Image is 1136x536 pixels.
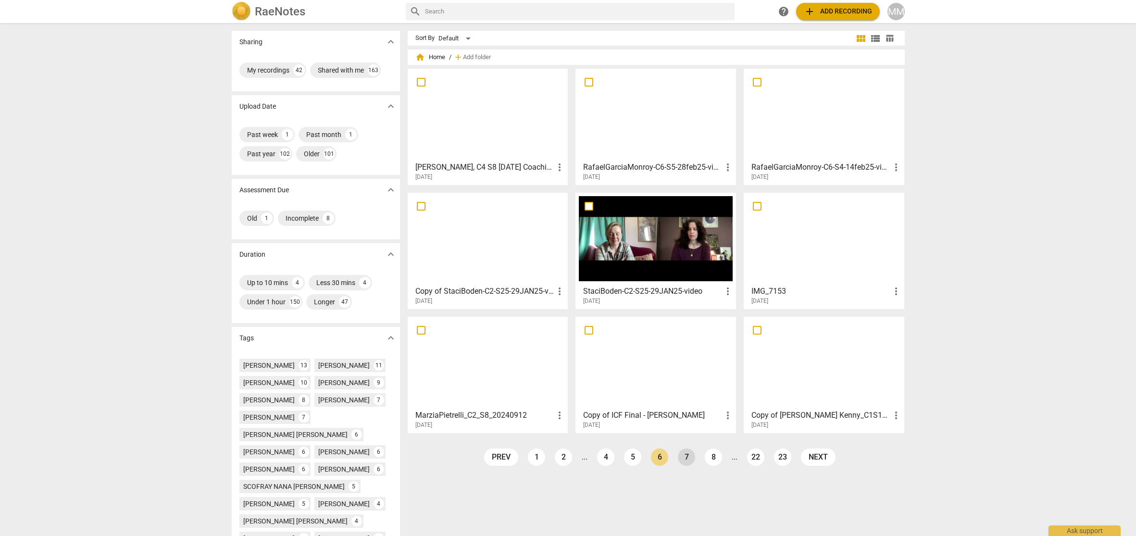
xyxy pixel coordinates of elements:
div: 6 [299,464,309,474]
div: Sort By [415,35,435,42]
button: Show more [384,99,398,113]
span: help [778,6,789,17]
h3: Copy of Christina Kenny_C1S11-SISCSomaticFinal [751,410,890,421]
span: more_vert [554,162,565,173]
div: 42 [293,64,305,76]
button: List view [868,31,883,46]
span: [DATE] [583,297,600,305]
img: Logo [232,2,251,21]
div: 5 [349,481,359,492]
span: expand_more [385,36,397,48]
a: [PERSON_NAME], C4 S8 [DATE] Coaching Certificate Final Europe 23 Cohort[DATE] [411,72,565,181]
div: 10 [299,377,309,388]
p: Assessment Due [239,185,289,195]
a: StaciBoden-C2-S25-29JAN25-video[DATE] [579,196,733,305]
div: 6 [374,464,384,474]
div: 13 [299,360,309,371]
input: Search [425,4,731,19]
button: Show more [384,331,398,345]
li: ... [732,453,737,461]
span: [DATE] [415,421,432,429]
div: [PERSON_NAME] [318,378,370,387]
span: view_module [855,33,867,44]
h3: Copy of ICF Final - Zeena Ismail [583,410,722,421]
a: Page 8 [705,449,722,466]
div: 8 [299,395,309,405]
div: 150 [289,296,301,308]
a: RafaelGarciaMonroy-C6-S4-14feb25-video[DATE] [747,72,901,181]
span: more_vert [722,286,734,297]
a: Page 6 is your current page [651,449,668,466]
span: [DATE] [583,421,600,429]
div: 47 [339,296,350,308]
div: Older [304,149,320,159]
span: [DATE] [415,297,432,305]
span: add [804,6,815,17]
div: Ask support [1049,525,1121,536]
div: Incomplete [286,213,319,223]
span: add [453,52,463,62]
a: RafaelGarciaMonroy-C6-S5-28feb25-video[DATE] [579,72,733,181]
a: Page 7 [678,449,695,466]
div: Longer [314,297,335,307]
div: 6 [351,429,362,440]
span: [DATE] [415,173,432,181]
span: [DATE] [751,421,768,429]
div: 6 [374,447,384,457]
div: Past month [306,130,341,139]
a: Page 2 [555,449,572,466]
li: ... [582,453,587,461]
span: expand_more [385,249,397,260]
span: more_vert [890,286,902,297]
span: [DATE] [583,173,600,181]
div: [PERSON_NAME] [318,447,370,457]
div: Past year [247,149,275,159]
div: [PERSON_NAME] [243,378,295,387]
div: [PERSON_NAME] [243,464,295,474]
div: 9 [374,377,384,388]
div: [PERSON_NAME] [243,447,295,457]
span: more_vert [722,162,734,173]
span: expand_more [385,100,397,112]
div: Under 1 hour [247,297,286,307]
button: Upload [796,3,880,20]
span: / [449,54,451,61]
a: Copy of ICF Final - [PERSON_NAME][DATE] [579,320,733,429]
div: [PERSON_NAME] [318,499,370,509]
div: 4 [351,516,362,526]
div: [PERSON_NAME] [PERSON_NAME] [243,516,348,526]
span: more_vert [890,410,902,421]
div: 1 [261,212,273,224]
div: 101 [324,148,335,160]
span: home [415,52,425,62]
span: more_vert [554,410,565,421]
div: 7 [374,395,384,405]
div: [PERSON_NAME] [318,361,370,370]
p: Tags [239,333,254,343]
div: [PERSON_NAME] [243,499,295,509]
span: table_chart [885,34,894,43]
div: 7 [299,412,309,423]
button: Show more [384,183,398,197]
div: 6 [299,447,309,457]
button: Tile view [854,31,868,46]
div: 163 [368,64,379,76]
div: MM [887,3,905,20]
a: Page 1 [528,449,545,466]
a: Help [775,3,792,20]
h3: Copy of StaciBoden-C2-S25-29JAN25-video [415,286,554,297]
span: Home [415,52,445,62]
p: Duration [239,249,265,260]
span: expand_more [385,184,397,196]
div: [PERSON_NAME] [243,412,295,422]
p: Upload Date [239,101,276,112]
a: Copy of [PERSON_NAME] Kenny_C1S11-SISCSomaticFinal[DATE] [747,320,901,429]
span: Add recording [804,6,872,17]
div: 5 [299,499,309,509]
span: Add folder [463,54,491,61]
div: 102 [279,148,291,160]
a: Page 5 [624,449,641,466]
span: [DATE] [751,173,768,181]
span: [DATE] [751,297,768,305]
span: more_vert [890,162,902,173]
